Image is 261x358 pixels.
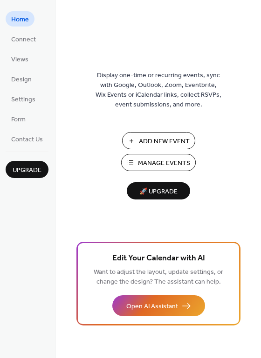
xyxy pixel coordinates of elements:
[132,186,185,198] span: 🚀 Upgrade
[6,91,41,106] a: Settings
[13,166,41,175] span: Upgrade
[11,135,43,145] span: Contact Us
[6,161,48,178] button: Upgrade
[6,11,34,27] a: Home
[126,302,178,312] span: Open AI Assistant
[11,95,35,105] span: Settings
[6,31,41,46] a: Connect
[11,115,26,125] span: Form
[94,266,223,288] span: Want to adjust the layout, update settings, or change the design? The assistant can help.
[121,154,196,171] button: Manage Events
[127,182,190,199] button: 🚀 Upgrade
[11,15,29,25] span: Home
[11,55,28,65] span: Views
[112,295,205,316] button: Open AI Assistant
[6,111,31,126] a: Form
[122,132,195,149] button: Add New Event
[139,137,190,146] span: Add New Event
[6,71,37,86] a: Design
[11,75,32,85] span: Design
[6,51,34,66] a: Views
[112,252,205,265] span: Edit Your Calendar with AI
[96,71,221,110] span: Display one-time or recurring events, sync with Google, Outlook, Zoom, Eventbrite, Wix Events or ...
[11,35,36,45] span: Connect
[6,131,48,146] a: Contact Us
[138,159,190,168] span: Manage Events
